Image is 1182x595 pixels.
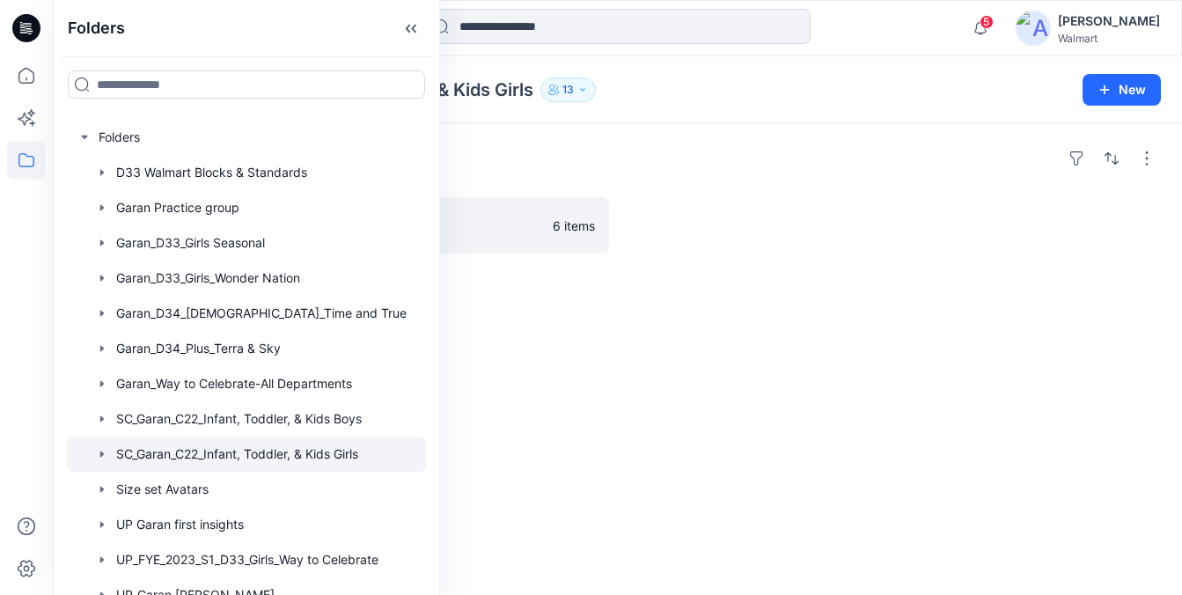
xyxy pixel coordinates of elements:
[562,80,574,99] p: 13
[1016,11,1051,46] img: avatar
[980,15,994,29] span: 5
[1058,11,1160,32] div: [PERSON_NAME]
[1083,74,1161,106] button: New
[389,213,542,238] p: SP24
[540,77,596,102] button: 13
[350,197,609,253] a: SP246 items
[553,217,595,235] p: 6 items
[1058,32,1160,45] div: Walmart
